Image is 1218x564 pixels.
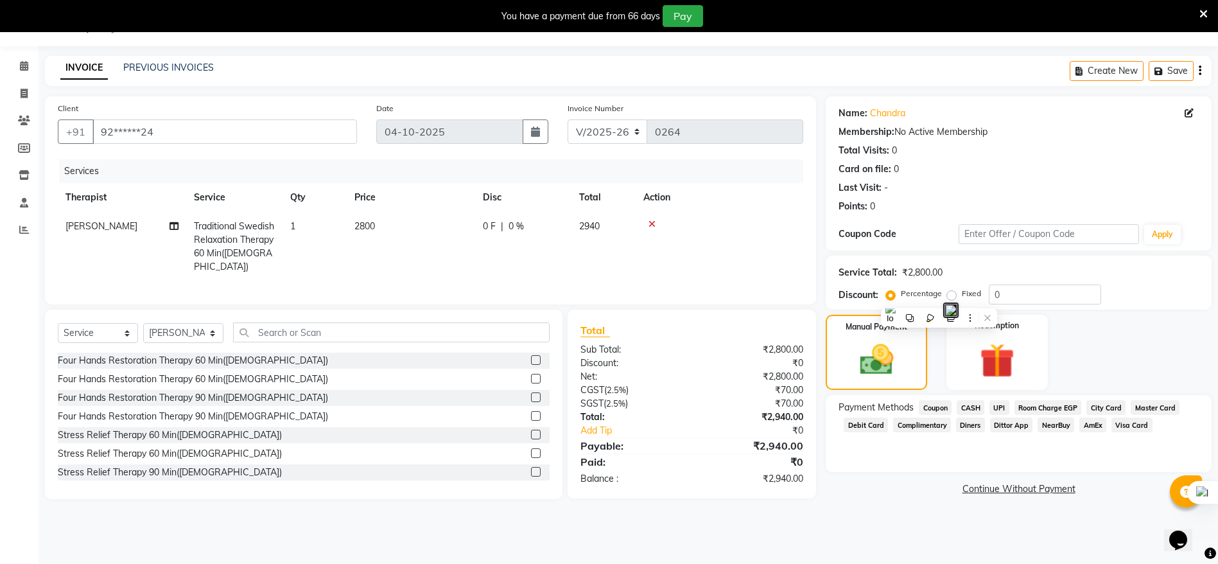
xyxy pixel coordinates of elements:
div: Stress Relief Therapy 90 Min([DEMOGRAPHIC_DATA]) [58,466,282,479]
span: Traditional Swedish Relaxation Therapy 60 Min([DEMOGRAPHIC_DATA]) [194,220,274,272]
div: Coupon Code [839,227,959,241]
label: Date [376,103,394,114]
a: INVOICE [60,57,108,80]
button: Pay [663,5,703,27]
a: PREVIOUS INVOICES [123,62,214,73]
div: Points: [839,200,867,213]
img: _cash.svg [849,340,904,379]
button: +91 [58,119,94,144]
button: Apply [1144,225,1181,244]
label: Redemption [975,320,1019,331]
iframe: chat widget [1164,513,1205,551]
label: Client [58,103,78,114]
div: 0 [894,163,899,176]
span: SGST [580,398,604,409]
span: | [501,220,503,233]
div: Name: [839,107,867,120]
span: City Card [1086,400,1126,415]
button: Create New [1070,61,1144,81]
div: Membership: [839,125,894,139]
span: 2800 [354,220,375,232]
input: Search or Scan [233,322,550,342]
div: ₹2,940.00 [692,410,813,424]
span: Debit Card [844,418,888,432]
div: ₹2,940.00 [692,438,813,454]
div: ₹2,800.00 [692,343,813,357]
button: Save [1149,61,1194,81]
a: Continue Without Payment [828,482,1209,496]
div: No Active Membership [839,125,1199,139]
div: Four Hands Restoration Therapy 60 Min([DEMOGRAPHIC_DATA]) [58,373,328,386]
div: Four Hands Restoration Therapy 90 Min([DEMOGRAPHIC_DATA]) [58,391,328,405]
span: [PERSON_NAME] [65,220,137,232]
div: ₹0 [692,454,813,470]
div: ( ) [571,383,692,397]
div: Service Total: [839,266,897,279]
th: Action [636,183,803,212]
div: Stress Relief Therapy 60 Min([DEMOGRAPHIC_DATA]) [58,447,282,461]
span: 2.5% [606,398,625,409]
label: Percentage [901,288,942,299]
span: CASH [957,400,984,415]
img: _gift.svg [969,339,1025,382]
input: Search by Name/Mobile/Email/Code [92,119,357,144]
div: 0 [870,200,875,213]
th: Total [571,183,636,212]
div: Card on file: [839,163,891,176]
label: Fixed [962,288,981,299]
span: Master Card [1131,400,1179,415]
a: Add Tip [571,424,712,437]
div: Four Hands Restoration Therapy 90 Min([DEMOGRAPHIC_DATA]) [58,410,328,423]
div: Services [59,159,813,183]
div: Last Visit: [839,181,882,195]
div: Net: [571,370,692,383]
div: Discount: [839,288,878,302]
div: Discount: [571,357,692,370]
span: UPI [989,400,1009,415]
span: 2940 [579,220,600,232]
input: Enter Offer / Coupon Code [959,224,1138,244]
span: NearBuy [1038,418,1074,432]
div: Paid: [571,454,692,470]
th: Qty [283,183,347,212]
div: ₹70.00 [692,383,813,397]
span: Room Charge EGP [1014,400,1082,415]
div: Total: [571,410,692,424]
div: ₹2,800.00 [902,266,943,279]
span: Dittor App [990,418,1033,432]
a: Chandra [870,107,905,120]
span: 0 % [509,220,524,233]
div: Sub Total: [571,343,692,357]
span: 0 F [483,220,496,233]
span: 2.5% [607,385,626,395]
div: ₹0 [712,424,813,437]
div: Total Visits: [839,144,889,157]
div: ₹2,940.00 [692,472,813,486]
label: Manual Payment [846,321,907,333]
div: ₹0 [692,357,813,370]
div: Stress Relief Therapy 60 Min([DEMOGRAPHIC_DATA]) [58,428,282,442]
th: Therapist [58,183,186,212]
span: Visa Card [1111,418,1153,432]
span: AmEx [1079,418,1106,432]
div: Balance : [571,472,692,486]
span: CGST [580,384,604,396]
div: ₹2,800.00 [692,370,813,383]
label: Invoice Number [568,103,623,114]
div: - [884,181,888,195]
span: Coupon [919,400,952,415]
div: Four Hands Restoration Therapy 60 Min([DEMOGRAPHIC_DATA]) [58,354,328,367]
th: Price [347,183,475,212]
span: Payment Methods [839,401,914,414]
span: Diners [956,418,985,432]
div: Payable: [571,438,692,454]
span: Total [580,324,610,337]
span: Complimentary [893,418,951,432]
div: You have a payment due from 66 days [501,10,660,23]
div: 0 [892,144,897,157]
span: 1 [290,220,295,232]
th: Disc [475,183,571,212]
div: ₹70.00 [692,397,813,410]
th: Service [186,183,283,212]
div: ( ) [571,397,692,410]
